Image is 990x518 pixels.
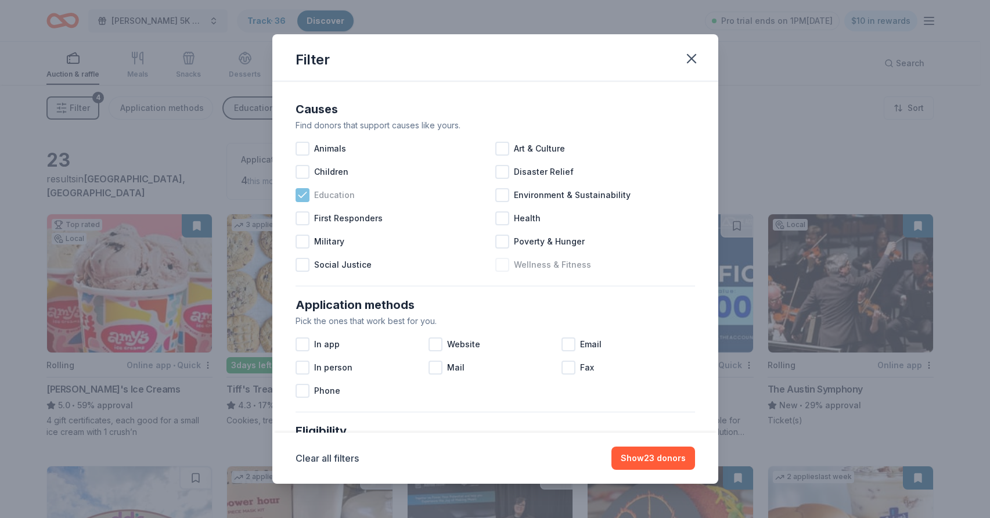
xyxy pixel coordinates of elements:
[514,211,541,225] span: Health
[314,384,340,398] span: Phone
[514,165,574,179] span: Disaster Relief
[314,188,355,202] span: Education
[611,447,695,470] button: Show23 donors
[296,451,359,465] button: Clear all filters
[447,337,480,351] span: Website
[314,211,383,225] span: First Responders
[314,165,348,179] span: Children
[514,142,565,156] span: Art & Culture
[314,258,372,272] span: Social Justice
[296,51,330,69] div: Filter
[296,118,695,132] div: Find donors that support causes like yours.
[296,100,695,118] div: Causes
[514,188,631,202] span: Environment & Sustainability
[514,258,591,272] span: Wellness & Fitness
[580,337,602,351] span: Email
[314,361,352,375] span: In person
[314,142,346,156] span: Animals
[580,361,594,375] span: Fax
[447,361,465,375] span: Mail
[314,235,344,249] span: Military
[514,235,585,249] span: Poverty & Hunger
[314,337,340,351] span: In app
[296,422,695,440] div: Eligibility
[296,296,695,314] div: Application methods
[296,314,695,328] div: Pick the ones that work best for you.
